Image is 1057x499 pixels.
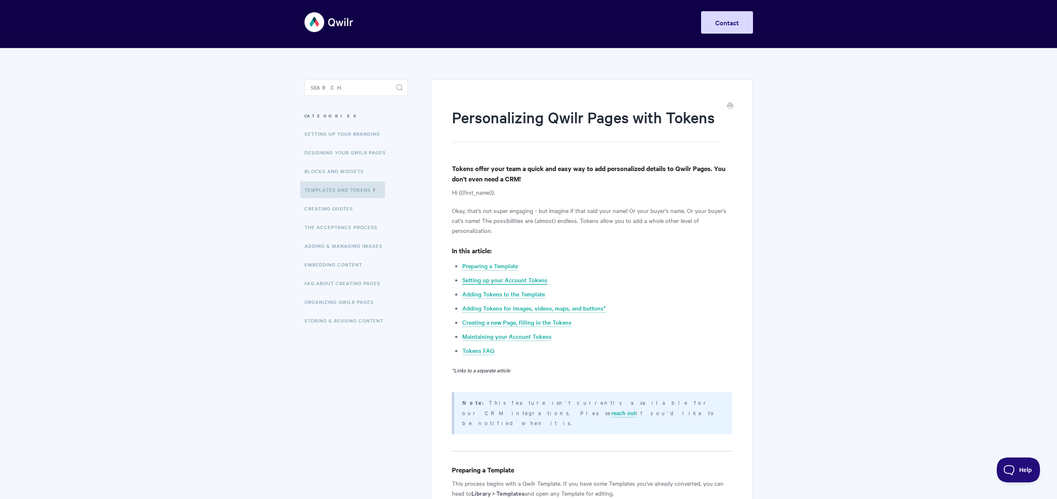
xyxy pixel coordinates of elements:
h4: In this article: [452,245,731,256]
a: Maintaining your Account Tokens [462,332,552,341]
a: Tokens FAQ [462,346,494,355]
img: Qwilr Help Center [304,7,354,38]
a: The Acceptance Process [304,219,384,235]
strong: Library > Templates [471,489,525,497]
a: Designing Your Qwilr Pages [304,144,392,161]
a: Organizing Qwilr Pages [304,294,380,310]
strong: Note: [462,399,489,406]
a: reach out [611,408,636,418]
h3: Categories [304,108,408,123]
a: Creating Quotes [304,200,359,217]
p: Hi {{first_name}}. [452,187,731,197]
a: Adding Tokens to the Template [462,290,545,299]
a: Contact [701,11,753,34]
a: Templates and Tokens [300,181,385,198]
p: This feature isn't currently available for our CRM integrations. Please if you'd like to be notif... [462,397,721,428]
a: Creating a new Page, filling in the Tokens [462,318,571,327]
a: Blocks and Widgets [304,163,370,179]
h1: Personalizing Qwilr Pages with Tokens [452,107,719,142]
a: Preparing a Template [462,262,518,271]
em: *Links to a separate article [452,366,510,374]
h4: Preparing a Template [452,465,731,475]
iframe: Toggle Customer Support [997,457,1040,482]
a: Setting up your Branding [304,125,386,142]
input: Search [304,79,408,96]
a: Embedding Content [304,256,368,273]
p: This process begins with a Qwilr Template. If you have some Templates you've already converted, y... [452,478,731,498]
a: Setting up your Account Tokens [462,276,547,285]
h4: Tokens offer your team a quick and easy way to add personalized details to Qwilr Pages. You don't... [452,163,731,184]
a: Storing & Reusing Content [304,312,390,329]
a: Adding Tokens for images, videos, maps, and buttons* [462,304,606,313]
a: FAQ About Creating Pages [304,275,387,291]
a: Adding & Managing Images [304,237,389,254]
p: Okay, that's not super engaging - but imagine if that said your name! Or your buyer's name. Or yo... [452,205,731,235]
a: Print this Article [727,102,733,111]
